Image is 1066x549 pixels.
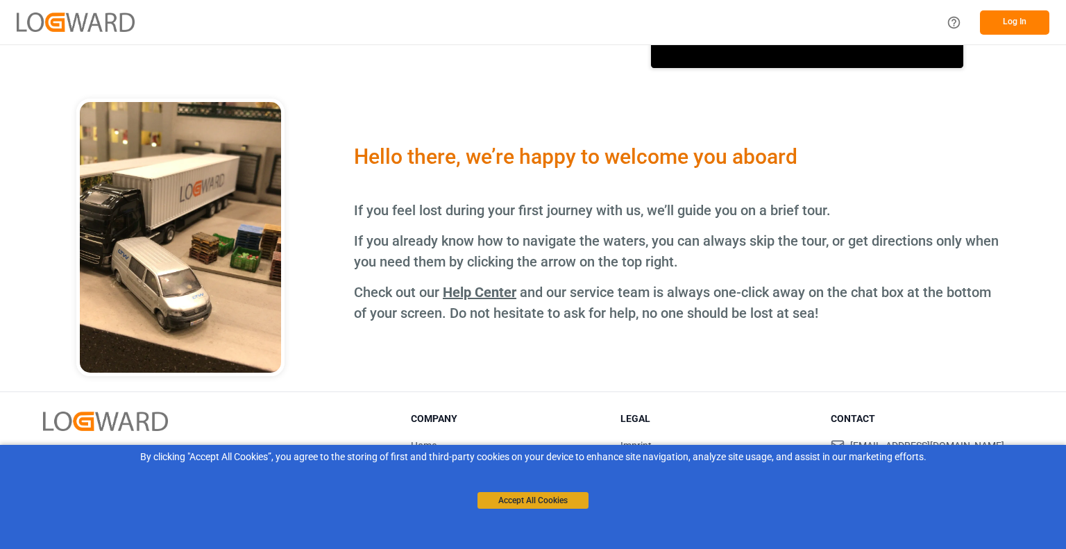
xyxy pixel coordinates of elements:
img: Logward_new_orange.png [17,12,135,31]
div: By clicking "Accept All Cookies”, you agree to the storing of first and third-party cookies on yo... [10,450,1056,464]
p: If you feel lost during your first journey with us, we’ll guide you on a brief tour. [354,200,1004,221]
a: Imprint [620,440,652,451]
p: © 2025 Logward. All rights reserved. [43,444,376,456]
button: Log In [980,10,1049,35]
span: [EMAIL_ADDRESS][DOMAIN_NAME] [850,439,1004,453]
button: Help Center [938,7,970,38]
a: Home [411,440,437,451]
p: If you already know how to navigate the waters, you can always skip the tour, or get directions o... [354,230,1004,272]
h3: Contact [831,412,1023,426]
div: Hello there, we’re happy to welcome you aboard [354,141,1004,172]
a: Help Center [443,284,516,301]
h3: Company [411,412,603,426]
h3: Legal [620,412,813,426]
img: Logward Logo [43,412,168,432]
p: Check out our and our service team is always one-click away on the chat box at the bottom of your... [354,282,1004,323]
button: Accept All Cookies [477,492,589,509]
